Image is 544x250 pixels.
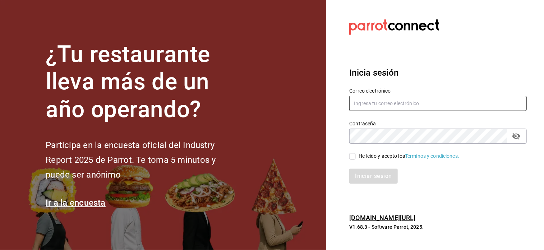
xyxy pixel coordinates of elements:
[349,88,527,93] label: Correo electrónico
[405,153,459,159] a: Términos y condiciones.
[359,152,459,160] div: He leído y acepto los
[349,121,527,126] label: Contraseña
[349,66,527,79] h3: Inicia sesión
[349,96,527,111] input: Ingresa tu correo electrónico
[46,138,240,182] h2: Participa en la encuesta oficial del Industry Report 2025 de Parrot. Te toma 5 minutos y puede se...
[349,223,527,231] p: V1.68.3 - Software Parrot, 2025.
[510,130,522,142] button: Campo de contraseña
[349,214,415,222] a: [DOMAIN_NAME][URL]
[46,198,106,208] a: Ir a la encuesta
[46,41,240,124] h1: ¿Tu restaurante lleva más de un año operando?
